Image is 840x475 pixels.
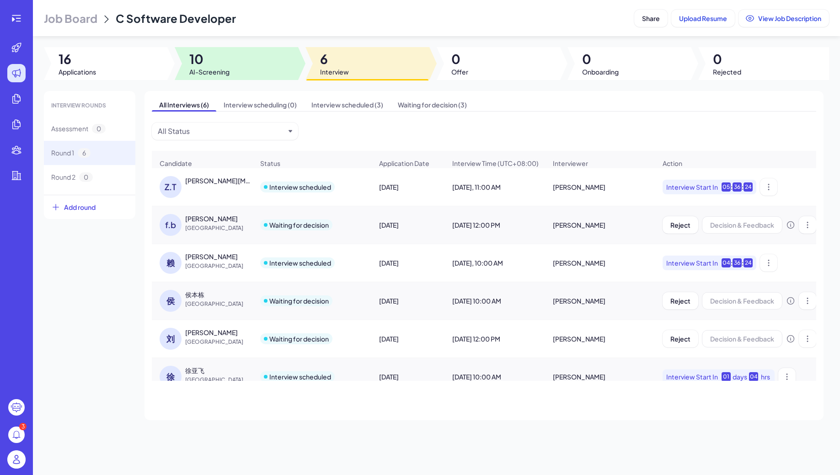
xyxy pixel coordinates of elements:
[160,366,182,388] div: 徐
[185,176,253,185] div: Zhu Tao
[733,258,742,267] div: 36
[152,98,216,111] span: All Interviews (6)
[160,176,182,198] div: Z.T
[546,174,654,200] div: [PERSON_NAME]
[758,14,821,22] span: View Job Description
[51,172,75,182] span: Round 2
[722,372,731,381] div: 01
[185,262,254,271] span: [GEOGRAPHIC_DATA]
[742,258,744,267] div: :
[185,290,204,299] div: 侯本栋
[160,252,182,274] div: 赖
[189,51,230,67] span: 10
[216,98,304,111] span: Interview scheduling (0)
[185,366,204,375] div: 徐亚飞
[320,51,349,67] span: 6
[372,326,444,352] div: [DATE]
[722,182,731,192] div: 05
[445,288,545,314] div: [DATE] 10:00 AM
[582,67,619,76] span: Onboarding
[445,174,545,200] div: [DATE], 11:00 AM
[372,364,444,390] div: [DATE]
[160,328,182,350] div: 刘
[451,51,468,67] span: 0
[160,159,192,168] span: Candidate
[553,159,588,168] span: Interviewer
[670,297,690,305] span: Reject
[760,372,771,381] div: hrs
[670,221,690,229] span: Reject
[304,98,391,111] span: Interview scheduled (3)
[679,14,727,22] span: Upload Resume
[731,258,733,267] div: :
[185,375,254,384] span: [GEOGRAPHIC_DATA]
[642,14,660,22] span: Share
[158,126,285,137] button: All Status
[92,124,106,133] span: 0
[445,250,545,276] div: [DATE], 10:00 AM
[546,288,654,314] div: [PERSON_NAME]
[185,224,254,233] span: [GEOGRAPHIC_DATA]
[51,124,88,133] span: Assessment
[666,182,718,192] span: Interview Start In
[185,337,254,347] span: [GEOGRAPHIC_DATA]
[379,159,429,168] span: Application Date
[372,250,444,276] div: [DATE]
[445,212,545,238] div: [DATE] 12:00 PM
[744,258,753,267] div: 24
[185,299,254,309] span: [GEOGRAPHIC_DATA]
[713,67,741,76] span: Rejected
[742,182,744,192] div: :
[59,51,96,67] span: 16
[731,182,733,192] div: :
[320,67,349,76] span: Interview
[44,195,135,219] button: Add round
[713,51,741,67] span: 0
[663,292,698,310] button: Reject
[189,67,230,76] span: AI-Screening
[185,214,238,223] div: feng bin
[722,258,731,267] div: 04
[634,10,668,27] button: Share
[372,212,444,238] div: [DATE]
[269,296,329,305] div: Waiting for decision
[663,330,698,347] button: Reject
[269,258,331,267] div: Interview scheduled
[44,95,135,117] div: INTERVIEW ROUNDS
[160,214,182,236] div: f.b
[546,326,654,352] div: [PERSON_NAME]
[546,364,654,390] div: [PERSON_NAME]
[445,326,545,352] div: [DATE] 12:00 PM
[185,252,238,261] div: 赖则威
[744,182,753,192] div: 24
[269,220,329,229] div: Waiting for decision
[733,372,747,381] div: days
[372,174,444,200] div: [DATE]
[44,11,97,26] span: Job Board
[269,182,331,192] div: Interview scheduled
[582,51,619,67] span: 0
[749,372,758,381] div: 04
[670,335,690,343] span: Reject
[78,148,91,158] span: 6
[733,182,742,192] div: 36
[666,258,718,267] span: Interview Start In
[671,10,735,27] button: Upload Resume
[663,159,682,168] span: Action
[738,10,829,27] button: View Job Description
[158,126,190,137] div: All Status
[372,288,444,314] div: [DATE]
[7,450,26,469] img: user_logo.png
[51,148,74,158] span: Round 1
[546,212,654,238] div: [PERSON_NAME]
[445,364,545,390] div: [DATE] 10:00 AM
[79,172,93,182] span: 0
[260,159,280,168] span: Status
[391,98,474,111] span: Waiting for decision (3)
[546,250,654,276] div: [PERSON_NAME]
[116,11,236,25] span: C Software Developer
[451,67,468,76] span: Offer
[160,290,182,312] div: 侯
[64,203,96,212] span: Add round
[666,372,718,381] span: Interview Start In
